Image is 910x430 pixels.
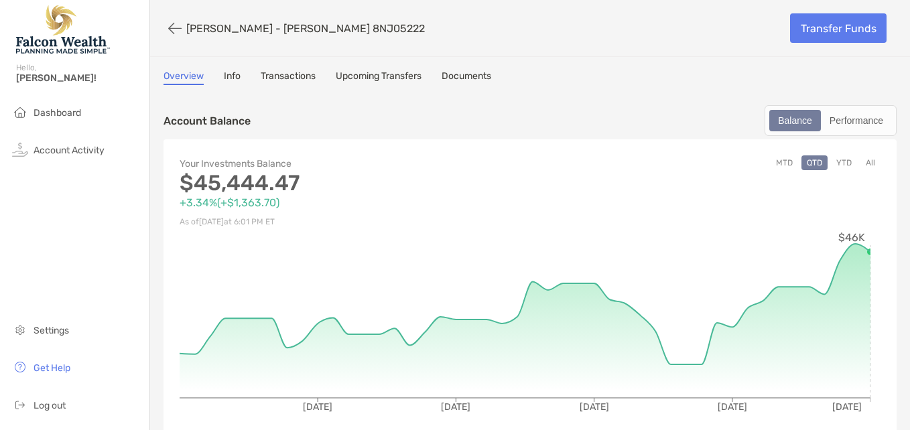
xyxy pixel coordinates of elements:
a: Transactions [261,70,316,85]
button: MTD [771,155,798,170]
img: settings icon [12,321,28,338]
span: Account Activity [34,145,105,156]
a: Upcoming Transfers [336,70,421,85]
p: [PERSON_NAME] - [PERSON_NAME] 8NJ05222 [186,22,425,35]
button: YTD [831,155,857,170]
a: Overview [164,70,204,85]
div: Performance [822,111,891,130]
tspan: [DATE] [580,401,609,413]
p: +3.34% ( +$1,363.70 ) [180,194,530,211]
img: logout icon [12,397,28,413]
tspan: [DATE] [303,401,332,413]
tspan: [DATE] [832,401,862,413]
img: get-help icon [12,359,28,375]
tspan: [DATE] [441,401,470,413]
tspan: $46K [838,231,865,244]
div: Balance [771,111,820,130]
tspan: [DATE] [718,401,747,413]
span: Settings [34,325,69,336]
span: Log out [34,400,66,411]
p: $45,444.47 [180,175,530,192]
p: Account Balance [164,113,251,129]
button: QTD [801,155,828,170]
p: Your Investments Balance [180,155,530,172]
span: Get Help [34,362,70,374]
img: activity icon [12,141,28,157]
span: [PERSON_NAME]! [16,72,141,84]
button: All [860,155,881,170]
div: segmented control [765,105,897,136]
p: As of [DATE] at 6:01 PM ET [180,214,530,230]
a: Transfer Funds [790,13,887,43]
span: Dashboard [34,107,81,119]
a: Info [224,70,241,85]
img: Falcon Wealth Planning Logo [16,5,110,54]
a: Documents [442,70,491,85]
img: household icon [12,104,28,120]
